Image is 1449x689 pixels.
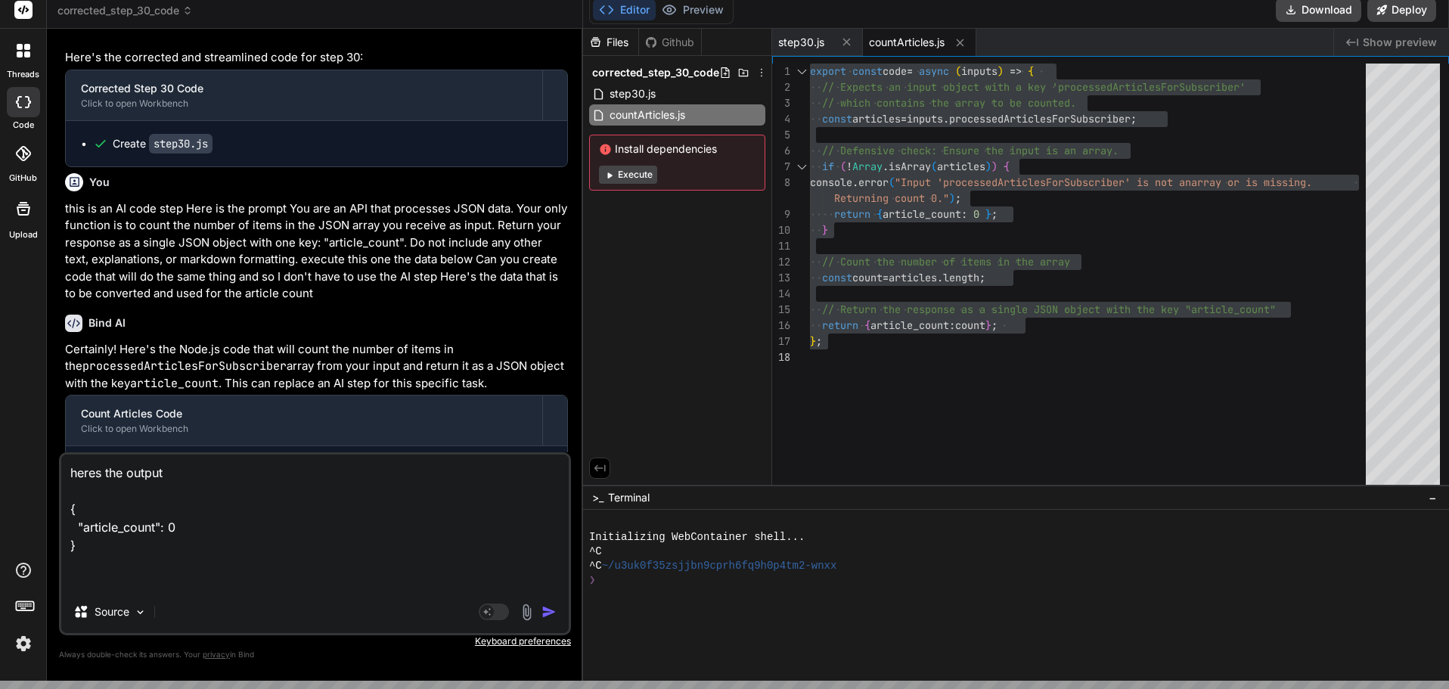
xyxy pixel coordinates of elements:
img: icon [541,604,557,619]
span: ❯ [589,573,597,588]
span: array or is missing. [1191,175,1312,189]
code: step30.js [149,134,213,154]
span: ( [889,175,895,189]
span: => [1010,64,1022,78]
span: corrected_step_30_code [57,3,193,18]
span: { [1004,160,1010,173]
span: . [943,112,949,126]
span: countArticles.js [608,106,687,124]
span: articles [852,112,901,126]
div: 3 [772,95,790,111]
label: Upload [9,228,38,241]
span: ; [955,191,961,205]
span: ( [955,64,961,78]
label: threads [7,68,39,81]
span: = [883,271,889,284]
div: 15 [772,302,790,318]
div: Corrected Step 30 Code [81,81,527,96]
div: 17 [772,334,790,349]
span: code [883,64,907,78]
span: = [907,64,913,78]
span: ; [816,334,822,348]
span: // Defensive check: Ensure the input is an array. [822,144,1119,157]
div: 5 [772,127,790,143]
span: >_ [592,490,603,505]
div: 9 [772,206,790,222]
div: Github [639,35,701,50]
label: code [13,119,34,132]
span: step30.js [778,35,824,50]
img: attachment [518,604,535,621]
span: ) [998,64,1004,78]
span: Returning count 0." [834,191,949,205]
span: corrected_step_30_code [592,65,719,80]
span: . [937,271,943,284]
span: : [961,207,967,221]
button: Count Articles CodeClick to open Workbench [66,396,542,445]
span: return [822,318,858,332]
span: Array [852,160,883,173]
span: isArray [889,160,931,173]
div: 8 [772,175,790,191]
button: Corrected Step 30 CodeClick to open Workbench [66,70,542,120]
span: ! [846,160,852,173]
div: Click to collapse the range. [792,64,811,79]
span: step30.js [608,85,657,103]
textarea: heres the output { "article_count": 0 } [61,455,569,591]
span: { [877,207,883,221]
img: Pick Models [134,606,147,619]
img: settings [11,631,36,656]
button: − [1426,486,1440,510]
span: . [883,160,889,173]
div: Count Articles Code [81,406,527,421]
div: 1 [772,64,790,79]
p: Certainly! Here's the Node.js code that will count the number of items in the array from your inp... [65,341,568,393]
span: async [919,64,949,78]
span: countArticles.js [869,35,945,50]
div: 6 [772,143,790,159]
span: count [852,271,883,284]
span: ticlesForSubscriber' [1125,80,1246,94]
div: 18 [772,349,790,365]
span: error [858,175,889,189]
span: Initializing WebContainer shell... [589,530,805,545]
span: ; [1131,112,1137,126]
div: 12 [772,254,790,270]
span: // Return the response as a single JSON object wit [822,303,1125,316]
code: article_count [130,376,219,391]
span: articles [889,271,937,284]
span: articles [937,160,985,173]
span: if [822,160,834,173]
h6: You [89,175,110,190]
span: ( [931,160,937,173]
span: } [810,334,816,348]
div: Click to collapse the range. [792,159,811,175]
span: ) [949,191,955,205]
span: . [852,175,858,189]
div: 4 [772,111,790,127]
span: // Expects an input object with a key 'processedAr [822,80,1125,94]
div: 16 [772,318,790,334]
span: // which contains the array to be counted. [822,96,1076,110]
div: 13 [772,270,790,286]
span: ^C [589,545,602,559]
span: processedArticlesForSubscriber [949,112,1131,126]
label: GitHub [9,172,37,185]
span: } [985,318,991,332]
span: = [901,112,907,126]
h6: Bind AI [88,315,126,331]
span: ; [991,207,998,221]
span: ; [991,318,998,332]
span: ( [840,160,846,173]
span: h the key "article_count" [1125,303,1276,316]
div: Create [113,136,213,151]
span: count [955,318,985,332]
span: ~/u3uk0f35zsjjbn9cprh6fq9h0p4tm2-wnxx [602,559,837,573]
span: Terminal [608,490,650,505]
div: 11 [772,238,790,254]
div: 14 [772,286,790,302]
span: { [864,318,870,332]
span: } [985,207,991,221]
span: Install dependencies [599,141,756,157]
span: Show preview [1363,35,1437,50]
